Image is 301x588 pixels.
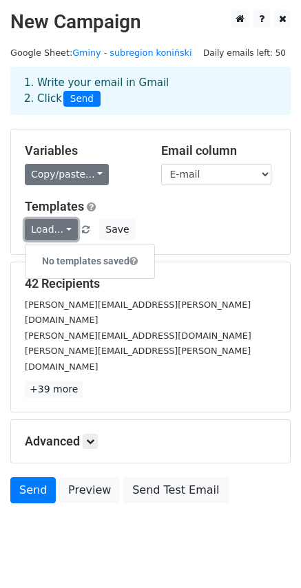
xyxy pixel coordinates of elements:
[25,346,251,372] small: [PERSON_NAME][EMAIL_ADDRESS][PERSON_NAME][DOMAIN_NAME]
[63,91,101,107] span: Send
[25,381,83,398] a: +39 more
[10,477,56,503] a: Send
[14,75,287,107] div: 1. Write your email in Gmail 2. Click
[232,522,301,588] div: Widżet czatu
[25,330,251,341] small: [PERSON_NAME][EMAIL_ADDRESS][DOMAIN_NAME]
[99,219,135,240] button: Save
[25,434,276,449] h5: Advanced
[25,250,154,273] h6: No templates saved
[25,300,251,326] small: [PERSON_NAME][EMAIL_ADDRESS][PERSON_NAME][DOMAIN_NAME]
[59,477,120,503] a: Preview
[123,477,228,503] a: Send Test Email
[198,48,291,58] a: Daily emails left: 50
[25,199,84,213] a: Templates
[25,143,141,158] h5: Variables
[25,219,78,240] a: Load...
[10,10,291,34] h2: New Campaign
[25,164,109,185] a: Copy/paste...
[10,48,192,58] small: Google Sheet:
[232,522,301,588] iframe: Chat Widget
[161,143,277,158] h5: Email column
[72,48,191,58] a: Gminy - subregion koniński
[25,276,276,291] h5: 42 Recipients
[198,45,291,61] span: Daily emails left: 50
